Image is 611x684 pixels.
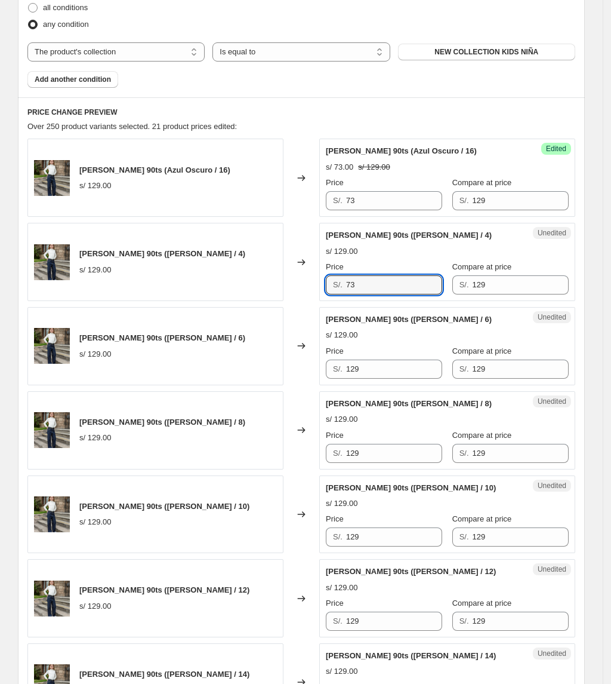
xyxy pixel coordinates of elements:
span: Price [326,599,344,608]
span: [PERSON_NAME] 90ts ([PERSON_NAME] / 6) [79,333,245,342]
span: [PERSON_NAME] 90ts ([PERSON_NAME] / 6) [326,315,492,324]
span: [PERSON_NAME] 90ts ([PERSON_NAME] / 4) [79,249,245,258]
div: s/ 129.00 [79,348,112,360]
img: Q7A0172_000af9d0-7b4f-4b77-99a5-4533e062babe_80x.png [34,244,70,280]
span: Unedited [538,481,566,490]
h6: PRICE CHANGE PREVIEW [27,108,575,117]
span: [PERSON_NAME] 90ts ([PERSON_NAME] / 12) [79,585,249,594]
span: Over 250 product variants selected. 21 product prices edited: [27,122,237,131]
img: Q7A0172_000af9d0-7b4f-4b77-99a5-4533e062babe_80x.png [34,160,70,196]
span: [PERSON_NAME] 90ts ([PERSON_NAME] / 8) [79,418,245,427]
div: s/ 129.00 [79,180,112,192]
span: Unedited [538,649,566,658]
span: [PERSON_NAME] 90ts ([PERSON_NAME] / 14) [79,670,249,679]
div: s/ 129.00 [79,264,112,276]
span: Unedited [538,565,566,574]
div: s/ 129.00 [326,329,358,341]
span: NEW COLLECTION KIDS NIÑA [434,47,538,57]
div: s/ 129.00 [79,516,112,528]
span: [PERSON_NAME] 90ts ([PERSON_NAME] / 10) [326,483,496,492]
span: [PERSON_NAME] 90ts ([PERSON_NAME] / 12) [326,567,496,576]
img: Q7A0172_000af9d0-7b4f-4b77-99a5-4533e062babe_80x.png [34,412,70,448]
span: [PERSON_NAME] 90ts (Azul Oscuro / 16) [79,165,230,174]
img: Q7A0172_000af9d0-7b4f-4b77-99a5-4533e062babe_80x.png [34,581,70,616]
span: S/. [333,449,342,458]
span: Edited [546,144,566,154]
div: s/ 129.00 [79,432,112,444]
button: NEW COLLECTION KIDS NIÑA [398,44,575,60]
span: Price [326,178,344,187]
span: Price [326,262,344,271]
div: s/ 129.00 [79,600,112,612]
span: Add another condition [35,75,111,84]
img: Q7A0172_000af9d0-7b4f-4b77-99a5-4533e062babe_80x.png [34,328,70,364]
div: s/ 129.00 [326,246,358,257]
span: S/. [333,364,342,373]
span: Compare at price [452,599,512,608]
span: any condition [43,20,89,29]
span: S/. [459,532,469,541]
div: s/ 129.00 [326,413,358,425]
span: S/. [333,196,342,205]
div: s/ 73.00 [326,161,353,173]
span: [PERSON_NAME] 90ts ([PERSON_NAME] / 4) [326,231,492,240]
span: S/. [459,196,469,205]
span: Unedited [538,228,566,238]
button: Add another condition [27,71,118,88]
span: [PERSON_NAME] 90ts ([PERSON_NAME] / 10) [79,502,249,511]
span: S/. [459,616,469,625]
span: Compare at price [452,346,512,355]
span: S/. [333,532,342,541]
span: [PERSON_NAME] 90ts (Azul Oscuro / 16) [326,146,477,155]
img: Q7A0172_000af9d0-7b4f-4b77-99a5-4533e062babe_80x.png [34,496,70,532]
span: S/. [333,616,342,625]
span: Compare at price [452,178,512,187]
span: S/. [459,364,469,373]
span: Compare at price [452,514,512,523]
span: Compare at price [452,262,512,271]
div: s/ 129.00 [326,582,358,594]
span: Unedited [538,312,566,322]
span: Compare at price [452,431,512,440]
span: S/. [333,280,342,289]
span: [PERSON_NAME] 90ts ([PERSON_NAME] / 14) [326,651,496,660]
strike: s/ 129.00 [358,161,390,173]
span: S/. [459,449,469,458]
span: Unedited [538,397,566,406]
span: S/. [459,280,469,289]
div: s/ 129.00 [326,498,358,510]
span: Price [326,514,344,523]
span: all conditions [43,3,88,12]
span: [PERSON_NAME] 90ts ([PERSON_NAME] / 8) [326,399,492,408]
span: Price [326,431,344,440]
span: Price [326,346,344,355]
div: s/ 129.00 [326,665,358,677]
